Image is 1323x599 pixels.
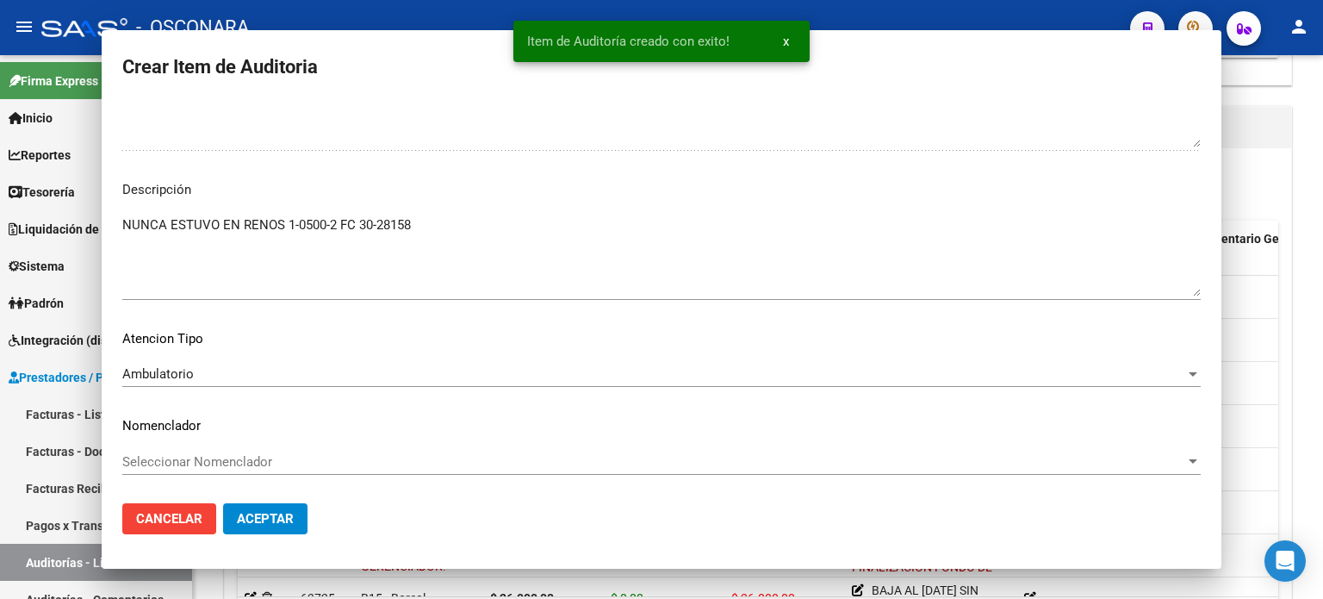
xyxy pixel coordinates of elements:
[122,51,1201,84] h2: Crear Item de Auditoria
[9,220,159,239] span: Liquidación de Convenios
[1264,540,1306,582] div: Open Intercom Messenger
[783,34,789,49] span: x
[14,16,34,37] mat-icon: menu
[136,511,202,527] span: Cancelar
[136,9,249,47] span: - OSCONARA
[9,294,64,313] span: Padrón
[1289,16,1309,37] mat-icon: person
[122,180,1201,200] p: Descripción
[527,33,730,50] span: Item de Auditoría creado con exito!
[9,331,168,350] span: Integración (discapacidad)
[9,183,75,202] span: Tesorería
[9,257,65,276] span: Sistema
[122,416,1201,436] p: Nomenclador
[223,503,307,534] button: Aceptar
[9,368,165,387] span: Prestadores / Proveedores
[9,72,98,90] span: Firma Express
[122,366,194,382] span: Ambulatorio
[122,503,216,534] button: Cancelar
[122,329,1201,349] p: Atencion Tipo
[9,109,53,128] span: Inicio
[237,511,294,527] span: Aceptar
[9,146,71,165] span: Reportes
[122,454,1185,470] span: Seleccionar Nomenclador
